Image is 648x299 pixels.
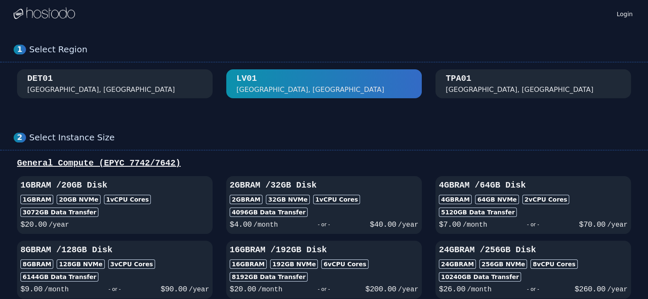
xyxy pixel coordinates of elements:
span: $ 70.00 [579,220,605,229]
div: [GEOGRAPHIC_DATA], [GEOGRAPHIC_DATA] [236,85,384,95]
span: $ 4.00 [230,220,252,229]
div: Select Instance Size [29,132,634,143]
div: 192 GB NVMe [270,259,318,269]
span: /year [189,286,209,293]
span: /month [253,221,278,229]
div: 2 vCPU Cores [522,195,569,204]
div: Select Region [29,44,634,55]
span: $ 40.00 [370,220,396,229]
div: 16GB RAM [230,259,267,269]
button: 2GBRAM /32GB Disk2GBRAM32GB NVMe1vCPU Cores4096GB Data Transfer$4.00/month- or -$40.00/year [226,176,422,234]
h3: 4GB RAM / 64 GB Disk [439,179,628,191]
button: 4GBRAM /64GB Disk4GBRAM64GB NVMe2vCPU Cores5120GB Data Transfer$7.00/month- or -$70.00/year [435,176,631,234]
div: 128 GB NVMe [57,259,104,269]
div: [GEOGRAPHIC_DATA], [GEOGRAPHIC_DATA] [446,85,593,95]
h3: 1GB RAM / 20 GB Disk [20,179,209,191]
h3: 16GB RAM / 192 GB Disk [230,244,418,256]
div: 1 [14,45,26,54]
div: - or - [487,219,579,231]
button: 8GBRAM /128GB Disk8GBRAM128GB NVMe3vCPU Cores6144GB Data Transfer$9.00/month- or -$90.00/year [17,241,213,299]
div: General Compute (EPYC 7742/7642) [14,157,634,169]
a: Login [615,8,634,18]
div: 3 vCPU Cores [108,259,155,269]
span: /month [467,286,492,293]
div: 3072 GB Data Transfer [20,208,98,217]
span: /year [398,286,418,293]
div: 1 vCPU Cores [313,195,360,204]
div: 256 GB NVMe [479,259,527,269]
div: 8 vCPU Cores [530,259,577,269]
h3: 8GB RAM / 128 GB Disk [20,244,209,256]
button: 1GBRAM /20GB Disk1GBRAM20GB NVMe1vCPU Cores3072GB Data Transfer$20.00/year [17,176,213,234]
button: 24GBRAM /256GB Disk24GBRAM256GB NVMe8vCPU Cores10240GB Data Transfer$26.00/month- or -$260.00/year [435,241,631,299]
div: 24GB RAM [439,259,476,269]
span: $ 20.00 [20,220,47,229]
span: $ 200.00 [366,285,396,293]
span: /year [607,221,628,229]
div: - or - [69,283,160,295]
div: - or - [278,219,369,231]
div: [GEOGRAPHIC_DATA], [GEOGRAPHIC_DATA] [27,85,175,95]
span: $ 26.00 [439,285,465,293]
span: $ 20.00 [230,285,256,293]
div: DET01 [27,73,53,85]
div: 8192 GB Data Transfer [230,272,308,282]
div: TPA01 [446,73,471,85]
div: - or - [282,283,366,295]
div: 32 GB NVMe [266,195,310,204]
span: $ 9.00 [20,285,43,293]
div: 4GB RAM [439,195,472,204]
div: 4096 GB Data Transfer [230,208,308,217]
img: Logo [14,7,75,20]
div: 2 [14,133,26,142]
span: /year [49,221,69,229]
span: $ 7.00 [439,220,461,229]
div: 1 vCPU Cores [104,195,151,204]
span: $ 90.00 [161,285,187,293]
h3: 2GB RAM / 32 GB Disk [230,179,418,191]
div: 6144 GB Data Transfer [20,272,98,282]
span: /year [607,286,628,293]
button: TPA01 [GEOGRAPHIC_DATA], [GEOGRAPHIC_DATA] [435,69,631,98]
div: 64 GB NVMe [475,195,519,204]
button: 16GBRAM /192GB Disk16GBRAM192GB NVMe6vCPU Cores8192GB Data Transfer$20.00/month- or -$200.00/year [226,241,422,299]
div: 8GB RAM [20,259,53,269]
div: LV01 [236,73,257,85]
span: /year [398,221,418,229]
span: /month [463,221,487,229]
div: 5120 GB Data Transfer [439,208,517,217]
button: LV01 [GEOGRAPHIC_DATA], [GEOGRAPHIC_DATA] [226,69,422,98]
div: - or - [492,283,575,295]
h3: 24GB RAM / 256 GB Disk [439,244,628,256]
span: /month [44,286,69,293]
div: 20 GB NVMe [57,195,101,204]
div: 10240 GB Data Transfer [439,272,521,282]
div: 2GB RAM [230,195,262,204]
div: 1GB RAM [20,195,53,204]
button: DET01 [GEOGRAPHIC_DATA], [GEOGRAPHIC_DATA] [17,69,213,98]
span: $ 260.00 [575,285,605,293]
div: 6 vCPU Cores [321,259,368,269]
span: /month [258,286,282,293]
